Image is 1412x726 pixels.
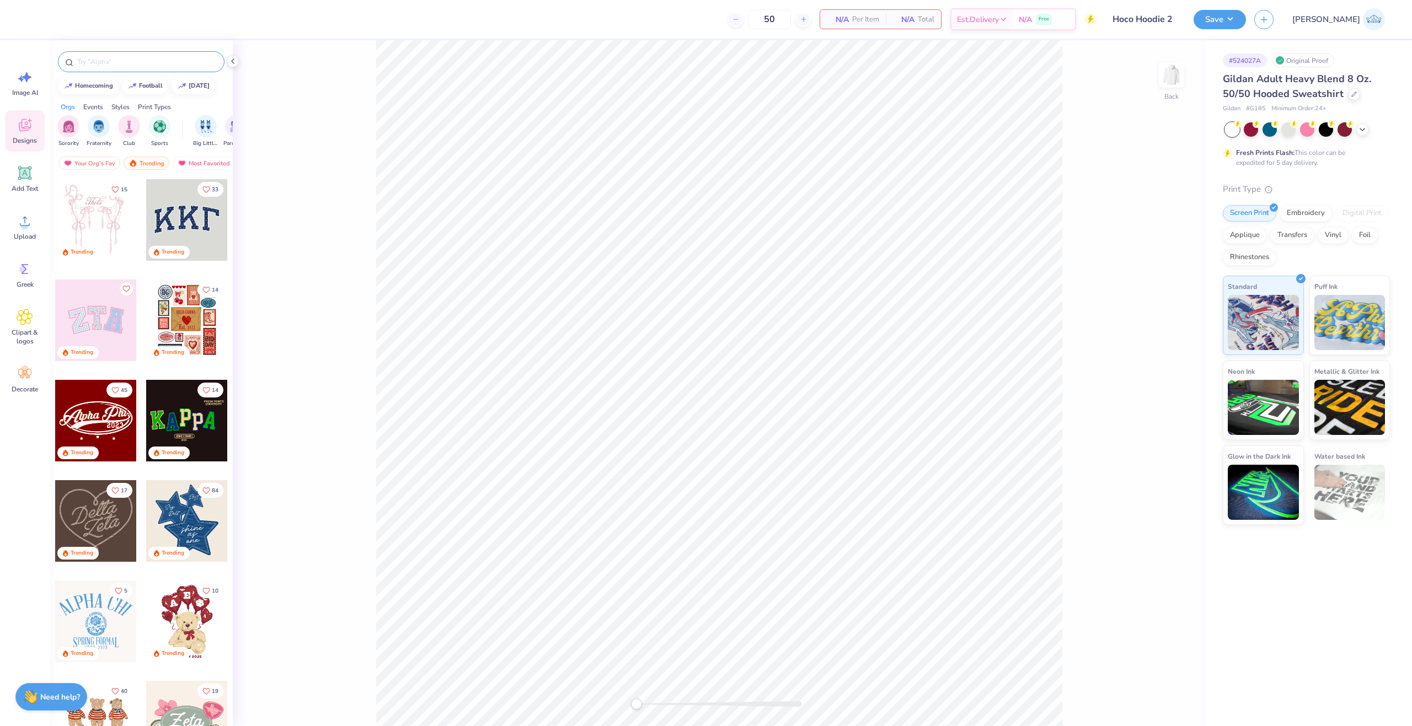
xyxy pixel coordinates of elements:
[139,83,163,89] div: football
[1228,380,1299,435] img: Neon Ink
[57,115,79,148] div: filter for Sorority
[63,159,72,167] img: most_fav.gif
[106,182,132,197] button: Like
[193,139,218,148] span: Big Little Reveal
[61,102,75,112] div: Orgs
[1164,92,1179,101] div: Back
[1314,380,1386,435] img: Metallic & Glitter Ink
[64,83,73,89] img: trend_line.gif
[162,549,184,557] div: Trending
[129,159,137,167] img: trending.gif
[121,689,127,694] span: 40
[151,139,168,148] span: Sports
[178,159,186,167] img: most_fav.gif
[138,102,171,112] div: Print Types
[173,157,235,170] div: Most Favorited
[1223,205,1276,222] div: Screen Print
[12,88,38,97] span: Image AI
[121,488,127,493] span: 17
[1223,72,1371,100] span: Gildan Adult Heavy Blend 8 Oz. 50/50 Hooded Sweatshirt
[128,83,137,89] img: trend_line.gif
[212,689,218,694] span: 19
[162,348,184,357] div: Trending
[1228,450,1291,462] span: Glow in the Dark Ink
[1194,10,1246,29] button: Save
[1335,205,1389,222] div: Digital Print
[212,588,218,594] span: 10
[111,102,130,112] div: Styles
[1270,227,1314,244] div: Transfers
[121,388,127,393] span: 45
[1318,227,1349,244] div: Vinyl
[827,14,849,25] span: N/A
[1363,8,1385,30] img: Josephine Amber Orros
[197,684,223,698] button: Like
[1160,64,1183,86] img: Back
[110,583,132,598] button: Like
[58,139,79,148] span: Sorority
[1236,148,1295,157] strong: Fresh Prints Flash:
[1223,249,1276,266] div: Rhinestones
[71,649,93,658] div: Trending
[1228,465,1299,520] img: Glow in the Dark Ink
[1223,104,1240,114] span: Gildan
[57,115,79,148] button: filter button
[1223,53,1267,67] div: # 524027A
[1019,14,1032,25] span: N/A
[918,14,934,25] span: Total
[106,483,132,498] button: Like
[212,187,218,192] span: 33
[76,56,217,67] input: Try "Alpha"
[212,287,218,293] span: 14
[1039,15,1049,23] span: Free
[197,483,223,498] button: Like
[1280,205,1332,222] div: Embroidery
[58,78,118,94] button: homecoming
[1228,365,1255,377] span: Neon Ink
[1223,183,1390,196] div: Print Type
[1314,365,1379,377] span: Metallic & Glitter Ink
[212,388,218,393] span: 14
[223,115,249,148] button: filter button
[178,83,186,89] img: trend_line.gif
[123,139,135,148] span: Club
[87,115,111,148] div: filter for Fraternity
[124,588,127,594] span: 5
[193,115,218,148] div: filter for Big Little Reveal
[200,120,212,133] img: Big Little Reveal Image
[71,449,93,457] div: Trending
[1314,465,1386,520] img: Water based Ink
[1228,295,1299,350] img: Standard
[153,120,166,133] img: Sports Image
[197,383,223,397] button: Like
[1314,450,1365,462] span: Water based Ink
[106,684,132,698] button: Like
[212,488,218,493] span: 84
[12,385,38,394] span: Decorate
[852,14,879,25] span: Per Item
[892,14,914,25] span: N/A
[1352,227,1378,244] div: Foil
[123,120,135,133] img: Club Image
[189,83,210,89] div: halloween
[62,120,75,133] img: Sorority Image
[1292,13,1360,26] span: [PERSON_NAME]
[1287,8,1390,30] a: [PERSON_NAME]
[40,692,80,702] strong: Need help?
[13,136,37,145] span: Designs
[162,449,184,457] div: Trending
[17,280,34,289] span: Greek
[197,583,223,598] button: Like
[1246,104,1266,114] span: # G185
[122,78,168,94] button: football
[7,328,43,346] span: Clipart & logos
[71,348,93,357] div: Trending
[1223,227,1267,244] div: Applique
[1314,281,1338,292] span: Puff Ink
[631,698,642,709] div: Accessibility label
[14,232,36,241] span: Upload
[58,157,120,170] div: Your Org's Fav
[162,248,184,256] div: Trending
[1228,281,1257,292] span: Standard
[83,102,103,112] div: Events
